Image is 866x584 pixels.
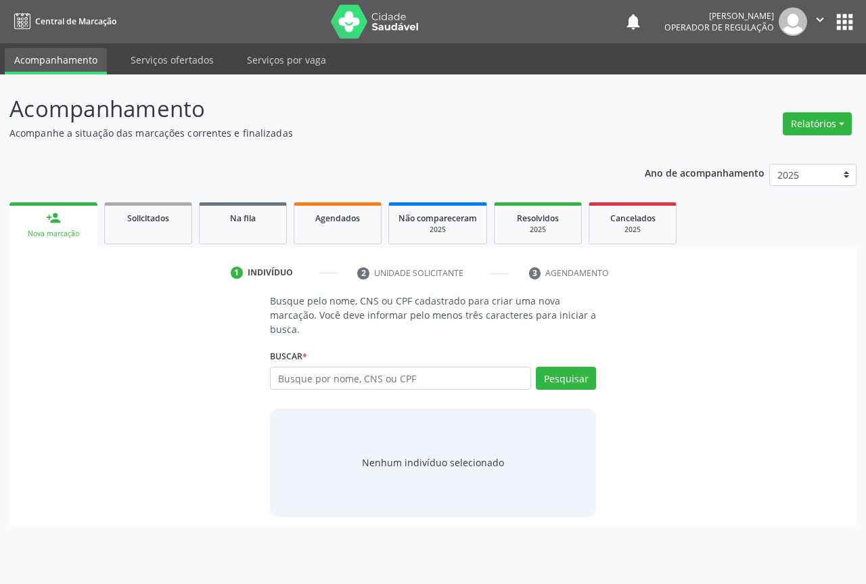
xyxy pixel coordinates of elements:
span: Agendados [315,212,360,224]
span: Cancelados [610,212,656,224]
img: img [779,7,807,36]
span: Na fila [230,212,256,224]
p: Busque pelo nome, CNS ou CPF cadastrado para criar uma nova marcação. Você deve informar pelo men... [270,294,596,336]
div: 2025 [504,225,572,235]
a: Central de Marcação [9,10,116,32]
button: Pesquisar [536,367,596,390]
div: 2025 [398,225,477,235]
input: Busque por nome, CNS ou CPF [270,367,531,390]
button: notifications [624,12,643,31]
p: Acompanhe a situação das marcações correntes e finalizadas [9,126,602,140]
div: Indivíduo [248,267,293,279]
div: person_add [46,210,61,225]
a: Serviços ofertados [121,48,223,72]
button: apps [833,10,857,34]
span: Operador de regulação [664,22,774,33]
span: Solicitados [127,212,169,224]
p: Ano de acompanhamento [645,164,765,181]
label: Buscar [270,346,307,367]
p: Acompanhamento [9,92,602,126]
span: Não compareceram [398,212,477,224]
span: Resolvidos [517,212,559,224]
div: [PERSON_NAME] [664,10,774,22]
a: Serviços por vaga [237,48,336,72]
div: 2025 [599,225,666,235]
div: 1 [231,267,243,279]
button:  [807,7,833,36]
a: Acompanhamento [5,48,107,74]
div: Nenhum indivíduo selecionado [362,455,504,470]
div: Nova marcação [19,229,88,239]
button: Relatórios [783,112,852,135]
i:  [813,12,827,27]
span: Central de Marcação [35,16,116,27]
